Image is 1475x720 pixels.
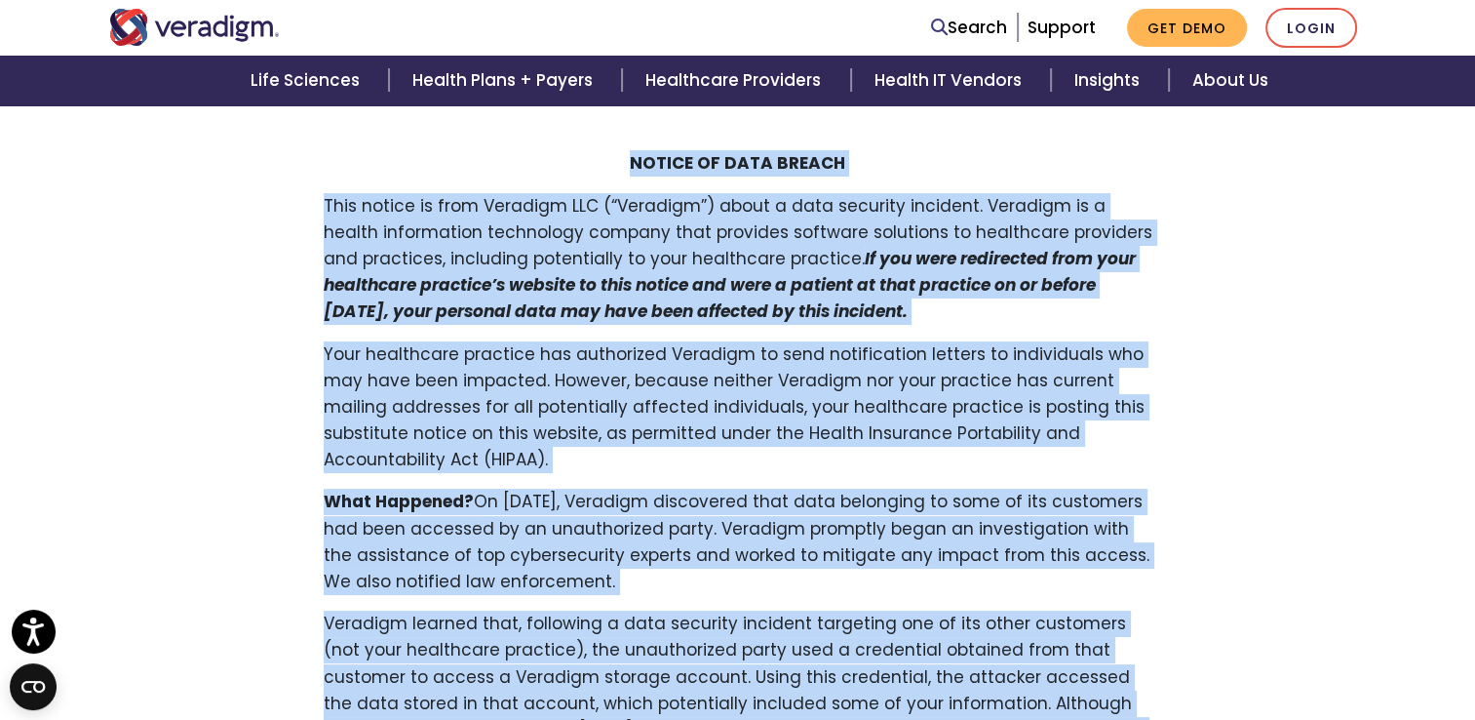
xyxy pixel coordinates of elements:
[931,15,1007,41] a: Search
[1051,56,1169,105] a: Insights
[324,490,474,513] strong: What Happened?
[622,56,850,105] a: Healthcare Providers
[324,193,1152,326] p: This notice is from Veradigm LLC (“Veradigm”) about a data security incident. Veradigm is a healt...
[851,56,1051,105] a: Health IT Vendors
[109,9,280,46] img: Veradigm logo
[1102,580,1452,697] iframe: Drift Chat Widget
[324,247,1136,323] strong: If you were redirected from your healthcare practice’s website to this notice and were a patient ...
[1028,16,1096,39] a: Support
[1169,56,1292,105] a: About Us
[630,151,845,175] strong: NOTICE OF DATA BREACH
[10,663,57,710] button: Open CMP widget
[324,341,1152,474] p: Your healthcare practice has authorized Veradigm to send notification letters to individuals who ...
[227,56,389,105] a: Life Sciences
[389,56,622,105] a: Health Plans + Payers
[1265,8,1357,48] a: Login
[324,489,1152,595] p: On [DATE], Veradigm discovered that data belonging to some of its customers had been accessed by ...
[1127,9,1247,47] a: Get Demo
